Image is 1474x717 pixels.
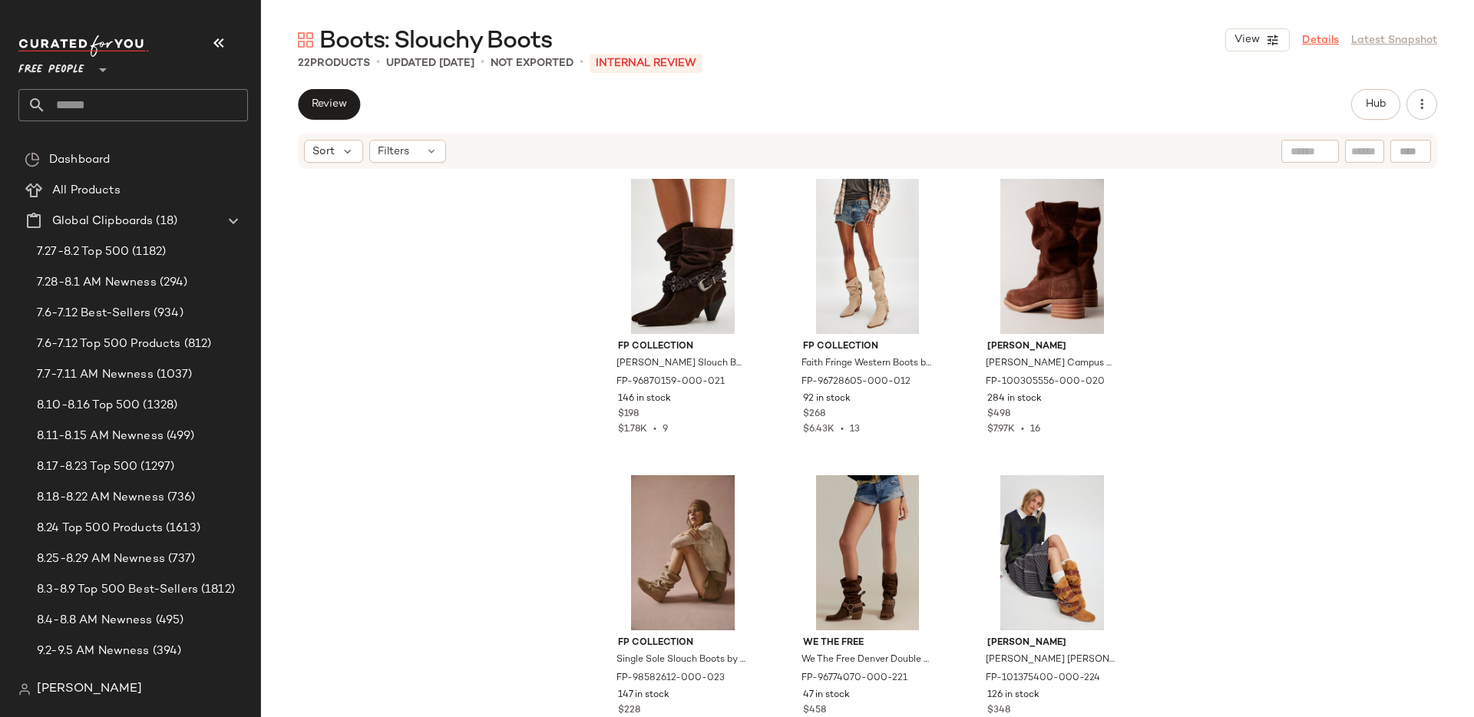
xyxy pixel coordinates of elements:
[618,425,647,434] span: $1.78K
[298,32,313,48] img: svg%3e
[791,179,945,334] img: 96728605_012_a
[803,689,850,702] span: 47 in stock
[803,392,851,406] span: 92 in stock
[618,408,639,421] span: $198
[153,612,184,629] span: (495)
[803,340,933,354] span: FP Collection
[803,636,933,650] span: We The Free
[312,144,335,160] span: Sort
[616,653,746,667] span: Single Sole Slouch Boots by Free People in Tan, Size: US 7
[37,458,137,476] span: 8.17-8.23 Top 500
[663,425,668,434] span: 9
[52,182,121,200] span: All Products
[319,26,552,57] span: Boots: Slouchy Boots
[590,54,702,73] p: INTERNAL REVIEW
[618,689,669,702] span: 147 in stock
[606,179,760,334] img: 96870159_021_c
[311,98,347,111] span: Review
[618,340,748,354] span: FP Collection
[37,305,150,322] span: 7.6-7.12 Best-Sellers
[975,475,1129,630] img: 101375400_224_0
[18,683,31,696] img: svg%3e
[1030,425,1040,434] span: 16
[386,55,474,71] p: updated [DATE]
[850,425,860,434] span: 13
[803,408,825,421] span: $268
[1302,32,1339,48] a: Details
[481,54,484,72] span: •
[137,458,174,476] span: (1297)
[801,357,931,371] span: Faith Fringe Western Boots by Free People in White, Size: US 9
[1351,89,1400,120] button: Hub
[129,243,166,261] span: (1182)
[150,305,183,322] span: (934)
[987,425,1015,434] span: $7.97K
[1365,98,1386,111] span: Hub
[606,475,760,630] img: 98582612_023_0
[803,425,834,434] span: $6.43K
[580,54,583,72] span: •
[986,653,1115,667] span: [PERSON_NAME] [PERSON_NAME] Boots at Free People in [GEOGRAPHIC_DATA], Size: US 6
[987,636,1117,650] span: [PERSON_NAME]
[37,335,181,353] span: 7.6-7.12 Top 500 Products
[618,636,748,650] span: FP Collection
[987,340,1117,354] span: [PERSON_NAME]
[834,425,850,434] span: •
[18,52,84,80] span: Free People
[164,489,196,507] span: (736)
[25,152,40,167] img: svg%3e
[987,408,1010,421] span: $498
[376,54,380,72] span: •
[618,392,671,406] span: 146 in stock
[37,366,154,384] span: 7.7-7.11 AM Newness
[18,35,149,57] img: cfy_white_logo.C9jOOHJF.svg
[150,643,182,660] span: (394)
[647,425,663,434] span: •
[37,673,127,691] span: AUG BIG IDEAS!
[165,550,196,568] span: (737)
[378,144,409,160] span: Filters
[801,375,911,389] span: FP-96728605-000-012
[157,274,188,292] span: (294)
[198,581,235,599] span: (1812)
[491,55,573,71] p: Not Exported
[37,550,165,568] span: 8.25-8.29 AM Newness
[986,375,1105,389] span: FP-100305556-000-020
[37,612,153,629] span: 8.4-8.8 AM Newness
[298,89,360,120] button: Review
[37,397,140,415] span: 8.10-8.16 Top 500
[616,672,725,686] span: FP-98582612-000-023
[986,357,1115,371] span: [PERSON_NAME] Campus 12R Boots at Free People in [GEOGRAPHIC_DATA], Size: US 6
[298,55,370,71] div: Products
[791,475,945,630] img: 96774070_221_e
[49,151,110,169] span: Dashboard
[1225,28,1290,51] button: View
[801,672,907,686] span: FP-96774070-000-221
[987,392,1042,406] span: 284 in stock
[37,581,198,599] span: 8.3-8.9 Top 500 Best-Sellers
[140,397,177,415] span: (1328)
[153,213,177,230] span: (18)
[616,375,725,389] span: FP-96870159-000-021
[986,672,1100,686] span: FP-101375400-000-224
[975,179,1129,334] img: 100305556_020_e
[987,689,1039,702] span: 126 in stock
[1234,34,1260,46] span: View
[163,520,200,537] span: (1613)
[37,680,142,699] span: [PERSON_NAME]
[37,428,164,445] span: 8.11-8.15 AM Newness
[154,366,193,384] span: (1037)
[616,357,746,371] span: [PERSON_NAME] Slouch Boots by Free People in Brown, Size: US 8
[37,243,129,261] span: 7.27-8.2 Top 500
[298,58,310,69] span: 22
[1015,425,1030,434] span: •
[37,520,163,537] span: 8.24 Top 500 Products
[801,653,931,667] span: We The Free Denver Double Buckle Boots at Free People in Brown, Size: US 11
[127,673,152,691] span: (79)
[37,489,164,507] span: 8.18-8.22 AM Newness
[52,213,153,230] span: Global Clipboards
[181,335,212,353] span: (812)
[37,274,157,292] span: 7.28-8.1 AM Newness
[37,643,150,660] span: 9.2-9.5 AM Newness
[164,428,195,445] span: (499)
